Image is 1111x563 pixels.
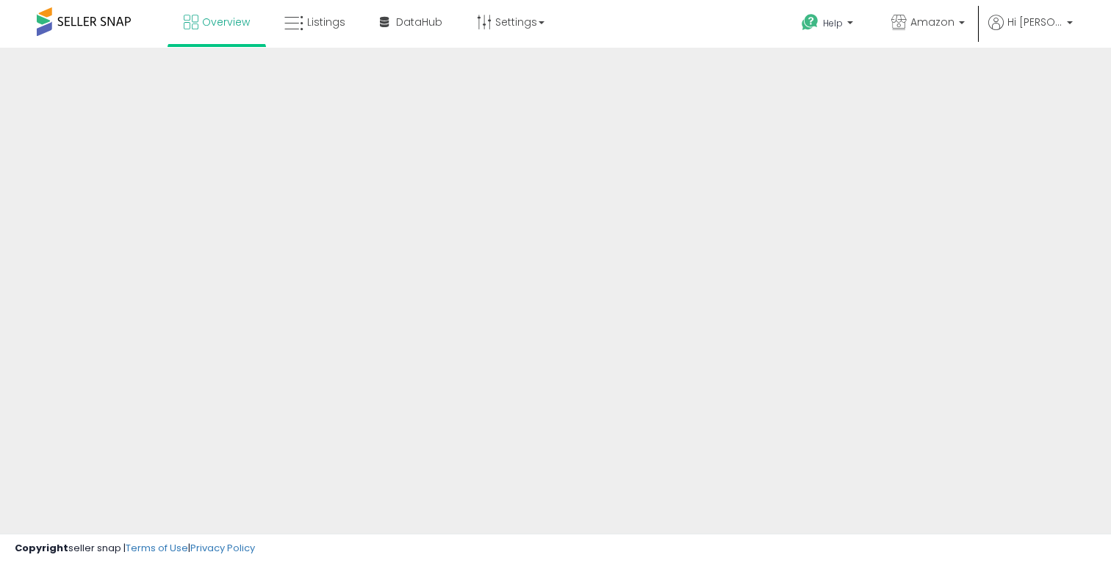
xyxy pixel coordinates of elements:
[15,541,68,555] strong: Copyright
[1007,15,1063,29] span: Hi [PERSON_NAME]
[910,15,954,29] span: Amazon
[307,15,345,29] span: Listings
[988,15,1073,48] a: Hi [PERSON_NAME]
[801,13,819,32] i: Get Help
[15,542,255,556] div: seller snap | |
[396,15,442,29] span: DataHub
[790,2,868,48] a: Help
[190,541,255,555] a: Privacy Policy
[202,15,250,29] span: Overview
[823,17,843,29] span: Help
[126,541,188,555] a: Terms of Use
